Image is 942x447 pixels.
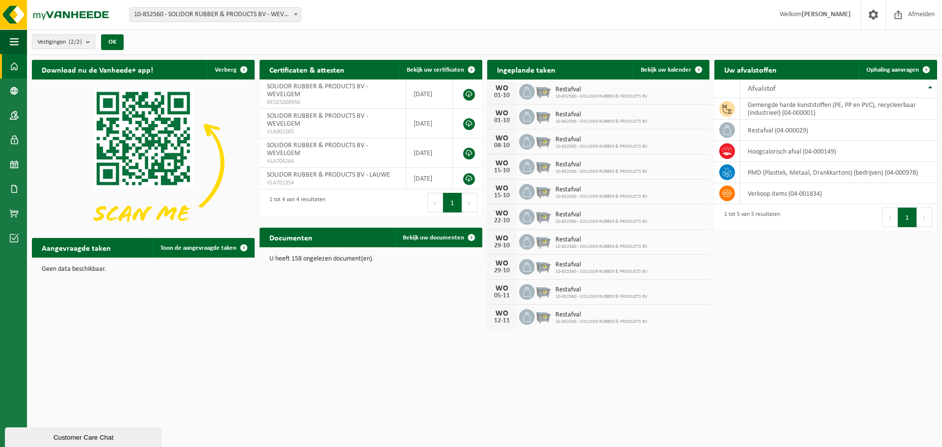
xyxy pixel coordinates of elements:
[535,132,551,149] img: WB-2500-GAL-GY-01
[264,192,325,213] div: 1 tot 4 van 4 resultaten
[406,79,453,109] td: [DATE]
[740,120,937,141] td: restafval (04-000029)
[215,67,236,73] span: Verberg
[492,167,512,174] div: 15-10
[492,117,512,124] div: 01-10
[719,207,780,228] div: 1 tot 5 van 5 resultaten
[427,193,443,212] button: Previous
[555,86,648,94] span: Restafval
[492,109,512,117] div: WO
[555,219,648,225] span: 10-852560 - SOLIDOR RUBBER & PRODUCTS BV
[740,183,937,204] td: verkoop items (04-001834)
[492,267,512,274] div: 29-10
[267,99,398,106] span: RED25009950
[802,11,851,18] strong: [PERSON_NAME]
[267,83,368,98] span: SOLIDOR RUBBER & PRODUCTS BV - WEVELGEM
[917,208,932,227] button: Next
[555,244,648,250] span: 10-852560 - SOLIDOR RUBBER & PRODUCTS BV
[37,35,82,50] span: Vestigingen
[555,111,648,119] span: Restafval
[535,283,551,299] img: WB-2500-GAL-GY-01
[399,60,481,79] a: Bekijk uw certificaten
[748,85,776,93] span: Afvalstof
[555,144,648,150] span: 10-852560 - SOLIDOR RUBBER & PRODUCTS BV
[406,168,453,189] td: [DATE]
[555,136,648,144] span: Restafval
[740,141,937,162] td: hoogcalorisch afval (04-000149)
[535,208,551,224] img: WB-2500-GAL-GY-01
[32,34,95,49] button: Vestigingen(2/2)
[443,193,462,212] button: 1
[406,109,453,138] td: [DATE]
[882,208,898,227] button: Previous
[492,310,512,317] div: WO
[487,60,565,79] h2: Ingeplande taken
[130,8,301,22] span: 10-852560 - SOLIDOR RUBBER & PRODUCTS BV - WEVELGEM
[535,82,551,99] img: WB-2500-GAL-GY-01
[555,294,648,300] span: 10-852560 - SOLIDOR RUBBER & PRODUCTS BV
[555,161,648,169] span: Restafval
[267,112,368,128] span: SOLIDOR RUBBER & PRODUCTS BV - WEVELGEM
[267,179,398,187] span: VLA701354
[32,60,163,79] h2: Download nu de Vanheede+ app!
[407,67,464,73] span: Bekijk uw certificaten
[260,228,322,247] h2: Documenten
[555,269,648,275] span: 10-852560 - SOLIDOR RUBBER & PRODUCTS BV
[269,256,472,263] p: U heeft 158 ongelezen document(en).
[5,425,164,447] iframe: chat widget
[406,138,453,168] td: [DATE]
[160,245,236,251] span: Toon de aangevraagde taken
[555,311,648,319] span: Restafval
[641,67,691,73] span: Bekijk uw kalender
[42,266,245,273] p: Geen data beschikbaar.
[492,184,512,192] div: WO
[535,233,551,249] img: WB-2500-GAL-GY-01
[492,285,512,292] div: WO
[555,236,648,244] span: Restafval
[403,235,464,241] span: Bekijk uw documenten
[267,158,398,165] span: VLA704264
[267,171,390,179] span: SOLIDOR RUBBER & PRODUCTS BV - LAUWE
[859,60,936,79] a: Ophaling aanvragen
[69,39,82,45] count: (2/2)
[492,92,512,99] div: 01-10
[492,142,512,149] div: 08-10
[492,242,512,249] div: 29-10
[462,193,477,212] button: Next
[395,228,481,247] a: Bekijk uw documenten
[555,211,648,219] span: Restafval
[555,119,648,125] span: 10-852560 - SOLIDOR RUBBER & PRODUCTS BV
[555,169,648,175] span: 10-852560 - SOLIDOR RUBBER & PRODUCTS BV
[492,192,512,199] div: 15-10
[535,183,551,199] img: WB-2500-GAL-GY-01
[898,208,917,227] button: 1
[130,7,301,22] span: 10-852560 - SOLIDOR RUBBER & PRODUCTS BV - WEVELGEM
[267,128,398,136] span: VLA901565
[101,34,124,50] button: OK
[555,286,648,294] span: Restafval
[740,98,937,120] td: gemengde harde kunststoffen (PE, PP en PVC), recycleerbaar (industrieel) (04-000001)
[267,142,368,157] span: SOLIDOR RUBBER & PRODUCTS BV - WEVELGEM
[555,261,648,269] span: Restafval
[492,235,512,242] div: WO
[32,79,255,246] img: Download de VHEPlus App
[714,60,786,79] h2: Uw afvalstoffen
[535,258,551,274] img: WB-2500-GAL-GY-01
[555,319,648,325] span: 10-852560 - SOLIDOR RUBBER & PRODUCTS BV
[555,186,648,194] span: Restafval
[535,308,551,324] img: WB-2500-GAL-GY-01
[492,159,512,167] div: WO
[492,84,512,92] div: WO
[535,158,551,174] img: WB-2500-GAL-GY-01
[492,260,512,267] div: WO
[633,60,708,79] a: Bekijk uw kalender
[260,60,354,79] h2: Certificaten & attesten
[207,60,254,79] button: Verberg
[492,317,512,324] div: 12-11
[492,134,512,142] div: WO
[555,194,648,200] span: 10-852560 - SOLIDOR RUBBER & PRODUCTS BV
[535,107,551,124] img: WB-2500-GAL-GY-01
[32,238,121,257] h2: Aangevraagde taken
[492,217,512,224] div: 22-10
